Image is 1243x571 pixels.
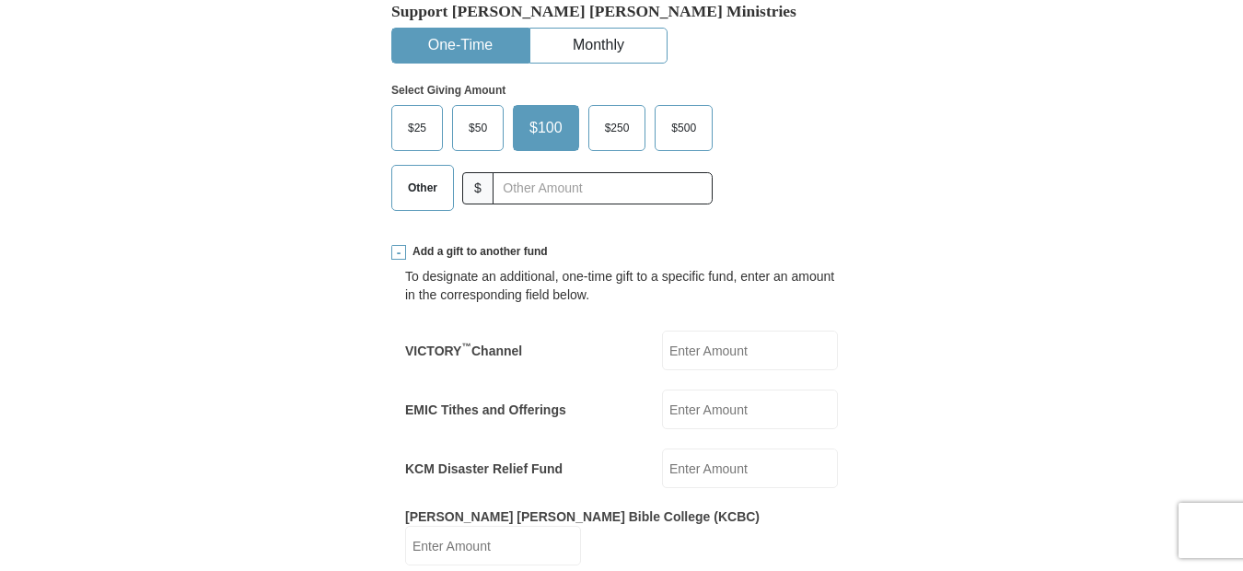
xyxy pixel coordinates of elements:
sup: ™ [461,341,471,352]
span: $50 [459,114,496,142]
input: Enter Amount [662,331,838,370]
label: EMIC Tithes and Offerings [405,401,566,419]
input: Enter Amount [662,449,838,488]
span: Add a gift to another fund [406,244,548,260]
div: To designate an additional, one-time gift to a specific fund, enter an amount in the correspondin... [405,267,838,304]
span: Other [399,174,447,202]
input: Other Amount [493,172,713,204]
span: $100 [520,114,572,142]
label: VICTORY Channel [405,342,522,360]
span: $25 [399,114,436,142]
input: Enter Amount [405,526,581,565]
span: $500 [662,114,705,142]
label: [PERSON_NAME] [PERSON_NAME] Bible College (KCBC) [405,507,760,526]
button: Monthly [530,29,667,63]
h5: Support [PERSON_NAME] [PERSON_NAME] Ministries [391,2,852,21]
strong: Select Giving Amount [391,84,505,97]
button: One-Time [392,29,529,63]
label: KCM Disaster Relief Fund [405,460,563,478]
span: $ [462,172,494,204]
span: $250 [596,114,639,142]
input: Enter Amount [662,390,838,429]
